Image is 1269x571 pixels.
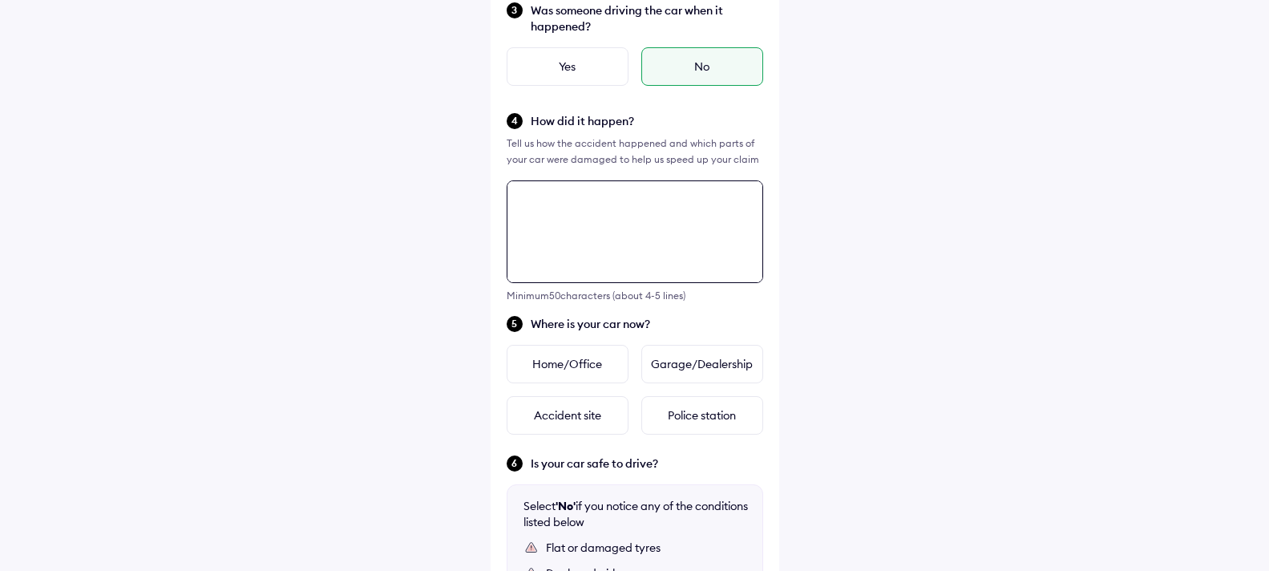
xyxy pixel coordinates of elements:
[641,345,763,383] div: Garage/Dealership
[641,47,763,86] div: No
[531,316,763,332] span: Where is your car now?
[531,2,763,34] span: Was someone driving the car when it happened?
[546,540,746,556] div: Flat or damaged tyres
[507,290,763,302] div: Minimum 50 characters (about 4-5 lines)
[507,136,763,168] div: Tell us how the accident happened and which parts of your car were damaged to help us speed up yo...
[556,499,576,513] b: 'No'
[531,113,763,129] span: How did it happen?
[641,396,763,435] div: Police station
[523,498,748,530] div: Select if you notice any of the conditions listed below
[507,47,628,86] div: Yes
[531,456,763,472] span: Is your car safe to drive?
[507,396,628,435] div: Accident site
[507,345,628,383] div: Home/Office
